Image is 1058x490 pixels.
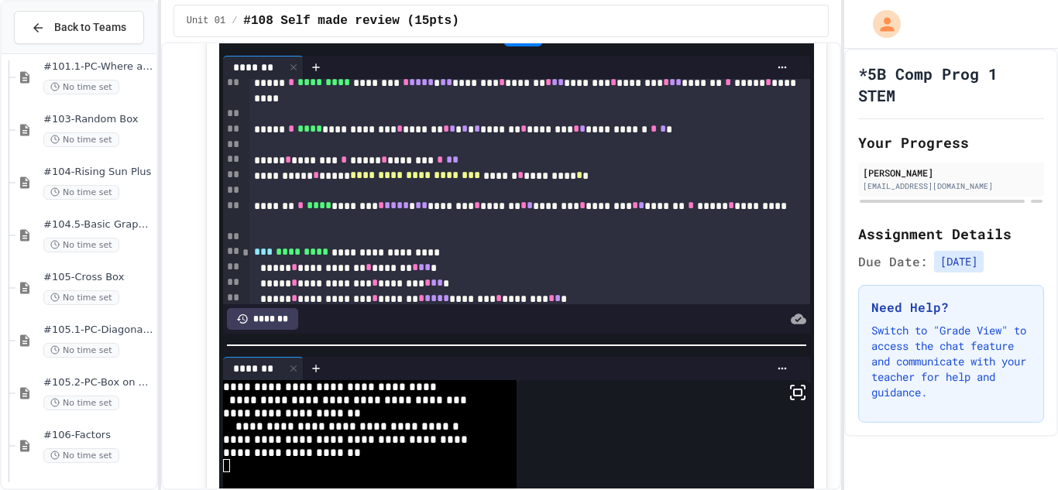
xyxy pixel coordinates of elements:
button: Back to Teams [14,11,144,44]
span: No time set [43,238,119,252]
span: No time set [43,80,119,94]
span: #101.1-PC-Where am I? [43,60,153,74]
div: My Account [857,6,905,42]
span: No time set [43,343,119,358]
h2: Your Progress [858,132,1044,153]
span: #104.5-Basic Graphics Review [43,218,153,231]
span: Due Date: [858,252,928,271]
span: #105.2-PC-Box on Box [43,376,153,389]
span: No time set [43,185,119,200]
span: No time set [43,396,119,410]
div: [EMAIL_ADDRESS][DOMAIN_NAME] [863,180,1039,192]
h1: *5B Comp Prog 1 STEM [858,63,1044,106]
span: / [232,15,237,27]
span: No time set [43,448,119,463]
span: #105-Cross Box [43,271,153,284]
h3: Need Help? [871,298,1031,317]
span: #104-Rising Sun Plus [43,166,153,179]
span: [DATE] [934,251,984,272]
span: Back to Teams [54,19,126,36]
h2: Assignment Details [858,223,1044,245]
span: No time set [43,290,119,305]
span: #106-Factors [43,429,153,442]
span: #105.1-PC-Diagonal line [43,324,153,337]
span: Unit 01 [187,15,225,27]
span: No time set [43,132,119,147]
span: #108 Self made review (15pts) [243,12,459,30]
p: Switch to "Grade View" to access the chat feature and communicate with your teacher for help and ... [871,323,1031,400]
span: #103-Random Box [43,113,153,126]
div: [PERSON_NAME] [863,166,1039,180]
